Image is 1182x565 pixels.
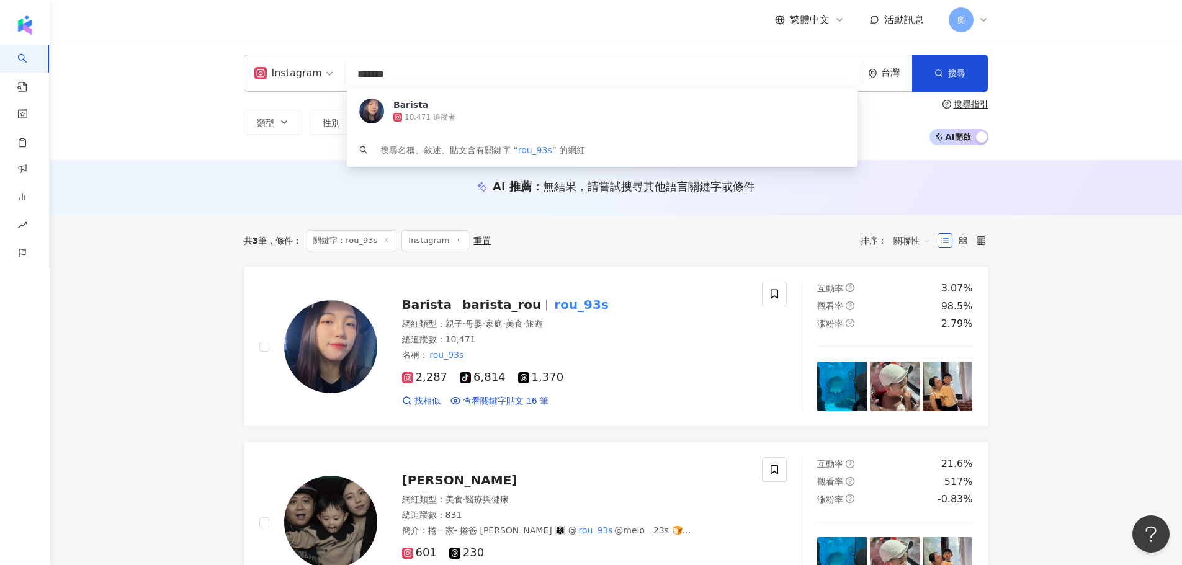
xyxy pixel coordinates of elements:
div: 總追蹤數 ： 10,471 [402,334,748,346]
span: question-circle [846,319,854,327]
div: 98.5% [941,300,973,313]
div: 重置 [473,236,491,246]
button: 類型 [244,110,302,135]
span: Barista [402,297,452,312]
img: logo icon [15,15,35,35]
span: question-circle [942,100,951,109]
span: 關鍵字：rou_93s [307,230,396,251]
div: 網紅類型 ： [402,318,748,331]
span: [PERSON_NAME] [402,473,517,487]
span: 漲粉率 [817,494,843,504]
span: 捲一家- 捲爸 [PERSON_NAME] 👨‍👩‍👦 @ [428,525,577,535]
span: 名稱 ： [402,348,466,362]
span: 互動率 [817,459,843,469]
span: · [463,319,465,329]
a: KOL AvatarBaristabarista_rourou_93s網紅類型：親子·母嬰·家庭·美食·旅遊總追蹤數：10,471名稱：rou_93s2,2876,8141,370找相似查看關鍵... [244,266,988,427]
span: 2,287 [402,371,448,384]
mark: rou_93s [428,348,466,362]
a: 查看關鍵字貼文 16 筆 [450,395,549,407]
div: 共 筆 [244,236,267,246]
div: 搜尋指引 [954,99,988,109]
span: 活動訊息 [884,14,924,25]
span: · [483,319,485,329]
span: · [463,494,465,504]
span: 親子 [445,319,463,329]
span: rou_93s [517,145,552,155]
span: 母嬰 [465,319,483,329]
div: 2.79% [941,317,973,331]
span: 醫療與健康 [465,494,509,504]
div: 台灣 [881,68,912,78]
button: 性別 [310,110,368,135]
button: 搜尋 [912,55,988,92]
span: 觀看率 [817,301,843,311]
mark: rou_93s [552,295,611,314]
mark: rou_93s [577,523,615,537]
div: 21.6% [941,457,973,471]
span: 互動率 [817,283,843,293]
span: 關聯性 [893,231,931,251]
span: 繁體中文 [790,13,830,27]
span: search [359,146,368,154]
span: environment [868,69,877,78]
span: 性別 [323,118,340,128]
span: · [503,319,505,329]
span: 家庭 [485,319,503,329]
img: KOL Avatar [359,99,384,123]
span: 條件 ： [267,236,302,246]
div: AI 推薦 ： [493,179,755,194]
span: 搜尋 [948,68,965,78]
span: question-circle [846,477,854,486]
span: 無結果，請嘗試搜尋其他語言關鍵字或條件 [543,180,755,193]
div: Instagram [254,63,322,83]
span: 奧 [957,13,965,27]
span: question-circle [846,460,854,468]
span: 旅遊 [526,319,543,329]
span: 6,814 [460,371,506,384]
span: 230 [449,546,484,559]
div: 3.07% [941,282,973,295]
span: 觀看率 [817,476,843,486]
div: 10,471 追蹤者 [405,112,455,123]
div: -0.83% [938,492,973,506]
div: 網紅類型 ： [402,494,748,506]
span: 漲粉率 [817,319,843,329]
img: post-image [923,362,973,412]
a: 找相似 [402,395,441,407]
div: 總追蹤數 ： 831 [402,509,748,522]
img: KOL Avatar [284,300,377,393]
span: 3 [253,236,259,246]
div: 517% [944,475,973,489]
div: Barista [393,99,428,111]
div: 搜尋名稱、敘述、貼文含有關鍵字 “ ” 的網紅 [380,143,585,157]
span: question-circle [846,301,854,310]
span: question-circle [846,494,854,503]
span: 類型 [257,118,274,128]
img: post-image [870,362,920,412]
span: Instagram [401,230,468,251]
span: 美食 [445,494,463,504]
span: rise [17,213,27,241]
span: 601 [402,546,437,559]
span: 1,370 [518,371,564,384]
span: question-circle [846,283,854,292]
a: search [17,45,42,93]
span: barista_rou [462,297,541,312]
span: 查看關鍵字貼文 16 筆 [463,395,549,407]
img: post-image [817,362,867,412]
span: 美食 [506,319,523,329]
span: · [523,319,526,329]
span: 找相似 [414,395,441,407]
div: 排序： [861,231,938,251]
iframe: Help Scout Beacon - Open [1132,515,1170,553]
